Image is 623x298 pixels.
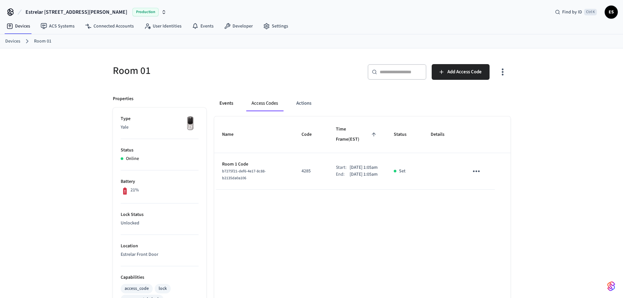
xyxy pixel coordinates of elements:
[121,211,199,218] p: Lock Status
[34,38,51,45] a: Room 01
[121,178,199,185] p: Battery
[121,220,199,227] p: Unlocked
[80,20,139,32] a: Connected Accounts
[125,285,149,292] div: access_code
[113,96,133,102] p: Properties
[182,115,199,132] img: Yale Assure Touchscreen Wifi Smart Lock, Satin Nickel, Front
[607,281,615,291] img: SeamLogoGradient.69752ec5.svg
[605,6,617,18] span: ES
[130,187,139,194] p: 21%
[121,124,199,131] p: Yale
[394,130,415,140] span: Status
[113,64,308,78] h5: Room 01
[222,130,242,140] span: Name
[350,171,378,178] p: [DATE] 1:05am
[214,96,511,111] div: ant example
[584,9,597,15] span: Ctrl K
[431,130,453,140] span: Details
[214,96,238,111] button: Events
[562,9,582,15] span: Find by ID
[258,20,293,32] a: Settings
[121,274,199,281] p: Capabilities
[121,251,199,258] p: Estrelar Front Door
[121,243,199,250] p: Location
[291,96,317,111] button: Actions
[302,130,320,140] span: Code
[605,6,618,19] button: ES
[222,168,266,181] span: b7275f21-def6-4e17-8c88-b2135da0a106
[336,164,350,171] div: Start:
[219,20,258,32] a: Developer
[336,171,350,178] div: End:
[139,20,187,32] a: User Identities
[246,96,283,111] button: Access Codes
[132,8,159,16] span: Production
[1,20,35,32] a: Devices
[5,38,20,45] a: Devices
[432,64,490,80] button: Add Access Code
[126,155,139,162] p: Online
[187,20,219,32] a: Events
[214,116,511,190] table: sticky table
[35,20,80,32] a: ACS Systems
[336,124,378,145] span: Time Frame(EST)
[26,8,127,16] span: Estrelar [STREET_ADDRESS][PERSON_NAME]
[550,6,602,18] div: Find by IDCtrl K
[447,68,482,76] span: Add Access Code
[121,115,199,122] p: Type
[350,164,378,171] p: [DATE] 1:05am
[399,168,406,175] p: Set
[159,285,167,292] div: lock
[121,147,199,154] p: Status
[222,161,286,168] p: Room 1 Code
[302,168,320,175] p: 4285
